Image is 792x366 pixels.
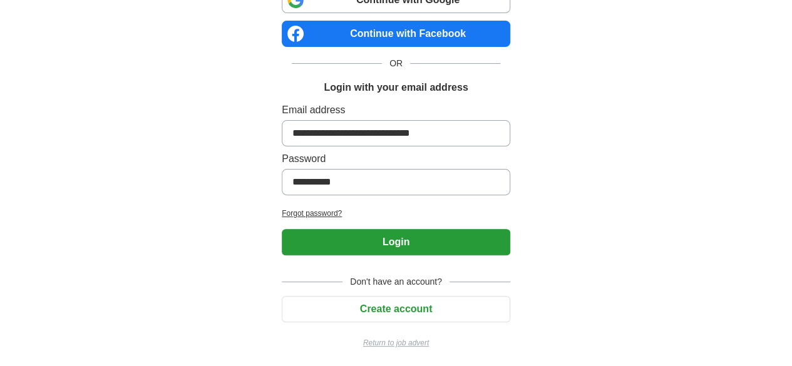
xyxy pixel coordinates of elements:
[282,21,510,47] a: Continue with Facebook
[282,337,510,348] a: Return to job advert
[282,151,510,166] label: Password
[282,103,510,118] label: Email address
[282,208,510,219] a: Forgot password?
[382,57,410,70] span: OR
[324,80,468,95] h1: Login with your email address
[342,275,450,288] span: Don't have an account?
[282,229,510,255] button: Login
[282,303,510,314] a: Create account
[282,296,510,322] button: Create account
